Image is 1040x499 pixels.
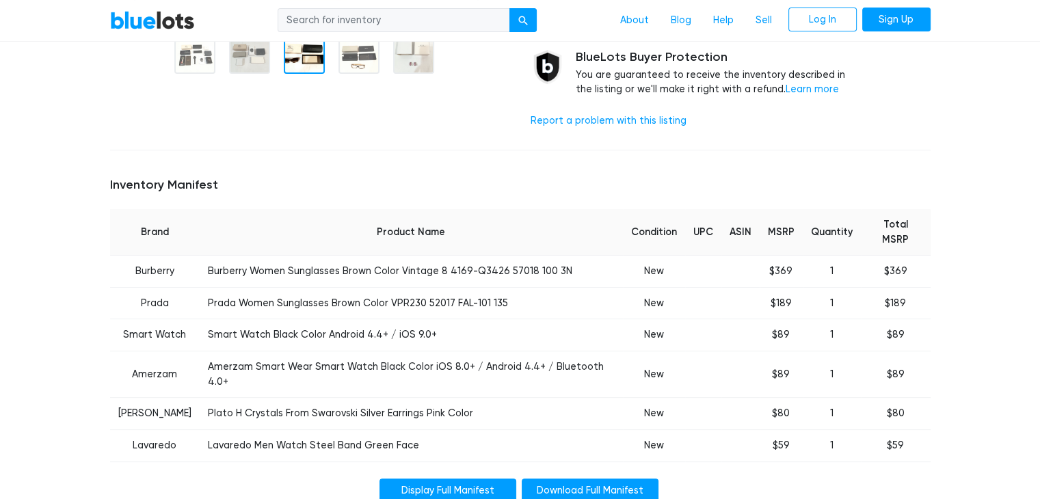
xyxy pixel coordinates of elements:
td: New [623,429,685,461]
td: 1 [803,319,861,351]
td: 1 [803,351,861,398]
td: New [623,256,685,288]
input: Search for inventory [278,8,510,33]
td: New [623,287,685,319]
td: Lavaredo Men Watch Steel Band Green Face [200,429,623,461]
a: Blog [660,8,702,33]
td: New [623,319,685,351]
td: Smart Watch [110,319,200,351]
td: New [623,398,685,430]
td: $369 [861,256,931,288]
th: Brand [110,209,200,256]
td: 1 [803,256,861,288]
td: Burberry [110,256,200,288]
td: Burberry Women Sunglasses Brown Color Vintage 8 4169-Q3426 57018 100 3N [200,256,623,288]
td: Plato H Crystals From Swarovski Silver Earrings Pink Color [200,398,623,430]
td: $89 [861,319,931,351]
h5: Inventory Manifest [110,178,931,193]
td: $89 [760,351,803,398]
a: Log In [788,8,857,32]
a: Help [702,8,745,33]
td: Amerzam Smart Wear Smart Watch Black Color iOS 8.0+ / Android 4.4+ / Bluetooth 4.0+ [200,351,623,398]
a: Learn more [786,83,839,95]
a: Sell [745,8,783,33]
td: Amerzam [110,351,200,398]
td: $80 [861,398,931,430]
a: About [609,8,660,33]
td: 1 [803,398,861,430]
td: $59 [861,429,931,461]
a: Sign Up [862,8,931,32]
td: $59 [760,429,803,461]
td: $369 [760,256,803,288]
th: Quantity [803,209,861,256]
td: 1 [803,429,861,461]
td: Lavaredo [110,429,200,461]
td: New [623,351,685,398]
img: buyer_protection_shield-3b65640a83011c7d3ede35a8e5a80bfdfaa6a97447f0071c1475b91a4b0b3d01.png [531,50,565,84]
a: BlueLots [110,10,195,30]
td: $89 [760,319,803,351]
th: Total MSRP [861,209,931,256]
td: Prada [110,287,200,319]
th: ASIN [721,209,760,256]
td: 1 [803,287,861,319]
td: $80 [760,398,803,430]
th: MSRP [760,209,803,256]
td: [PERSON_NAME] [110,398,200,430]
td: Smart Watch Black Color Android 4.4+ / iOS 9.0+ [200,319,623,351]
td: $189 [760,287,803,319]
h5: BlueLots Buyer Protection [576,50,861,65]
th: UPC [685,209,721,256]
td: Prada Women Sunglasses Brown Color VPR230 52017 FAL-101 135 [200,287,623,319]
a: Report a problem with this listing [531,115,686,126]
td: $189 [861,287,931,319]
th: Condition [623,209,685,256]
td: $89 [861,351,931,398]
div: You are guaranteed to receive the inventory described in the listing or we'll make it right with ... [576,50,861,97]
th: Product Name [200,209,623,256]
